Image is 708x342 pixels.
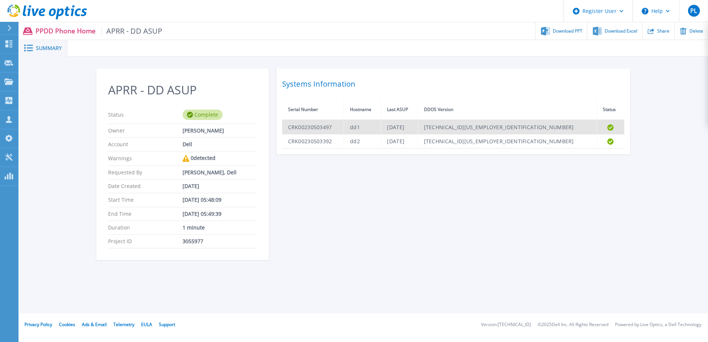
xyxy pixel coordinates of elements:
[657,29,669,33] span: Share
[381,100,418,120] th: Last ASUP
[605,29,637,33] span: Download Excel
[36,46,62,51] span: Summary
[108,170,183,175] p: Requested By
[183,141,257,147] div: Dell
[183,211,257,217] div: [DATE] 05:49:39
[101,27,163,35] span: APRR - DD ASUP
[183,225,257,231] div: 1 minute
[538,322,608,327] li: © 2025 Dell Inc. All Rights Reserved
[141,321,152,328] a: EULA
[108,128,183,134] p: Owner
[108,83,257,97] h2: APRR - DD ASUP
[108,110,183,120] p: Status
[282,77,624,91] h2: Systems Information
[108,225,183,231] p: Duration
[344,120,381,134] td: dd1
[183,183,257,189] div: [DATE]
[418,134,597,148] td: [TECHNICAL_ID][US_EMPLOYER_IDENTIFICATION_NUMBER]
[282,134,344,148] td: CRK00230503392
[183,110,223,120] div: Complete
[689,29,703,33] span: Delete
[183,170,257,175] div: [PERSON_NAME], Dell
[381,120,418,134] td: [DATE]
[108,211,183,217] p: End Time
[418,120,597,134] td: [TECHNICAL_ID][US_EMPLOYER_IDENTIFICATION_NUMBER]
[36,27,163,35] p: PPDD Phone Home
[183,128,257,134] div: [PERSON_NAME]
[282,100,344,120] th: Serial Number
[183,238,257,244] div: 3055977
[690,8,697,14] span: PL
[183,155,257,162] div: 0 detected
[344,134,381,148] td: dd2
[553,29,582,33] span: Download PPT
[108,155,183,162] p: Warnings
[597,100,624,120] th: Status
[344,100,381,120] th: Hostname
[108,141,183,147] p: Account
[108,197,183,203] p: Start Time
[381,134,418,148] td: [DATE]
[282,120,344,134] td: CRK00230503497
[615,322,701,327] li: Powered by Live Optics, a Dell Technology
[418,100,597,120] th: DDOS Version
[24,321,52,328] a: Privacy Policy
[108,183,183,189] p: Date Created
[183,197,257,203] div: [DATE] 05:48:09
[159,321,175,328] a: Support
[108,238,183,244] p: Project ID
[113,321,134,328] a: Telemetry
[481,322,531,327] li: Version: [TECHNICAL_ID]
[82,321,107,328] a: Ads & Email
[59,321,75,328] a: Cookies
